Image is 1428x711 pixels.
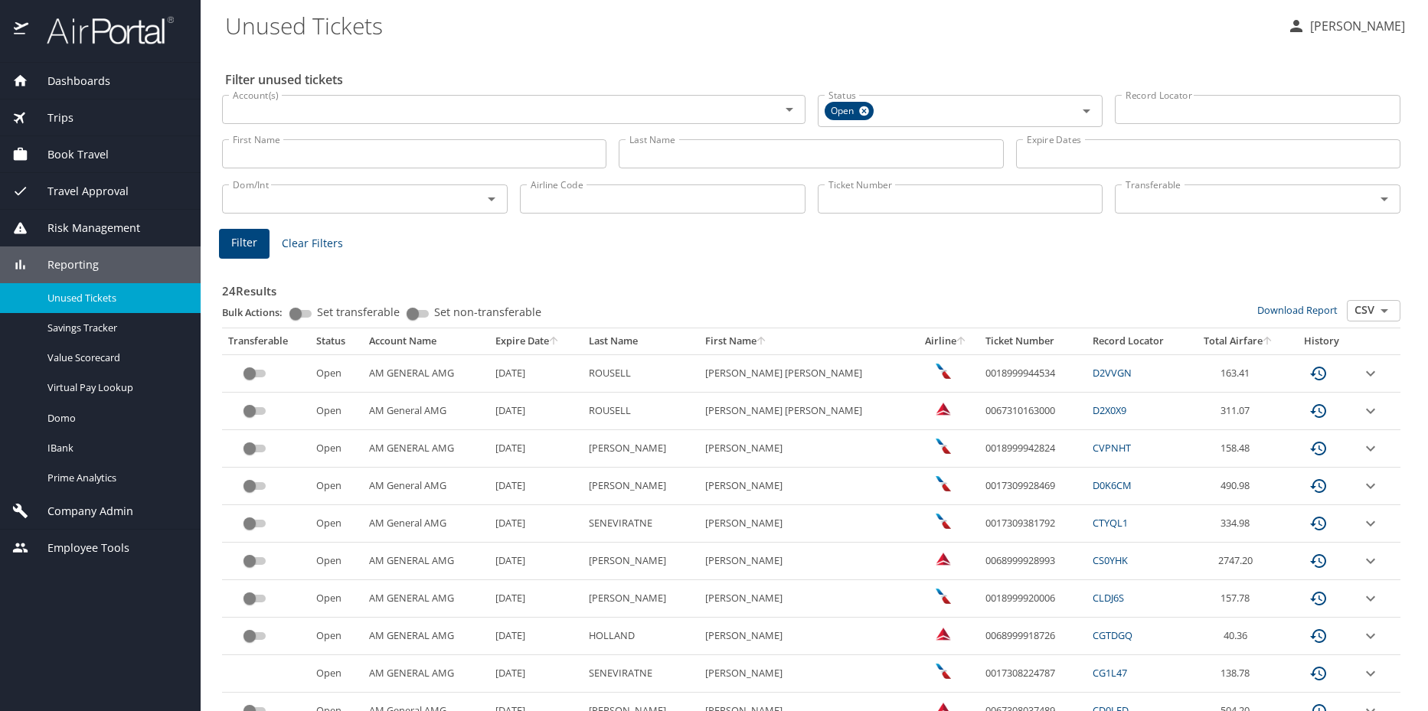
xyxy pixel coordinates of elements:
[756,337,767,347] button: sort
[47,321,182,335] span: Savings Tracker
[1188,468,1288,505] td: 490.98
[489,328,583,354] th: Expire Date
[1361,402,1380,420] button: expand row
[28,183,129,200] span: Travel Approval
[310,354,364,392] td: Open
[979,430,1087,468] td: 0018999942824
[699,468,913,505] td: [PERSON_NAME]
[276,230,349,258] button: Clear Filters
[363,430,489,468] td: AM GENERAL AMG
[14,15,30,45] img: icon-airportal.png
[699,354,913,392] td: [PERSON_NAME] [PERSON_NAME]
[47,380,182,395] span: Virtual Pay Lookup
[979,393,1087,430] td: 0067310163000
[363,328,489,354] th: Account Name
[1188,430,1288,468] td: 158.48
[282,234,343,253] span: Clear Filters
[363,543,489,580] td: AM GENERAL AMG
[1257,303,1338,317] a: Download Report
[489,468,583,505] td: [DATE]
[1076,100,1097,122] button: Open
[1093,591,1124,605] a: CLDJ6S
[936,364,951,379] img: American Airlines
[231,233,257,253] span: Filter
[1093,366,1132,380] a: D2VVGN
[1093,403,1126,417] a: D2X0X9
[583,468,699,505] td: [PERSON_NAME]
[219,229,270,259] button: Filter
[936,514,951,529] img: American Airlines
[779,99,800,120] button: Open
[489,393,583,430] td: [DATE]
[310,580,364,618] td: Open
[363,393,489,430] td: AM General AMG
[1361,364,1380,383] button: expand row
[1093,666,1127,680] a: CG1L47
[825,103,863,119] span: Open
[489,618,583,655] td: [DATE]
[1188,328,1288,354] th: Total Airfare
[317,307,400,318] span: Set transferable
[1093,553,1128,567] a: CS0YHK
[699,393,913,430] td: [PERSON_NAME] [PERSON_NAME]
[28,540,129,556] span: Employee Tools
[363,618,489,655] td: AM GENERAL AMG
[1188,580,1288,618] td: 157.78
[363,354,489,392] td: AM GENERAL AMG
[699,430,913,468] td: [PERSON_NAME]
[583,543,699,580] td: [PERSON_NAME]
[979,505,1087,543] td: 0017309381792
[979,655,1087,693] td: 0017308224787
[979,354,1087,392] td: 0018999944534
[481,188,502,210] button: Open
[936,626,951,641] img: Delta Airlines
[47,441,182,455] span: IBank
[936,476,951,491] img: American Airlines
[28,73,110,90] span: Dashboards
[310,505,364,543] td: Open
[1361,552,1380,570] button: expand row
[310,655,364,693] td: Open
[699,580,913,618] td: [PERSON_NAME]
[310,430,364,468] td: Open
[225,2,1275,49] h1: Unused Tickets
[1263,337,1273,347] button: sort
[549,337,560,347] button: sort
[583,430,699,468] td: [PERSON_NAME]
[936,551,951,566] img: Delta Airlines
[1188,618,1288,655] td: 40.36
[1093,478,1132,492] a: D0K6CM
[28,503,133,520] span: Company Admin
[489,580,583,618] td: [DATE]
[1188,655,1288,693] td: 138.78
[489,543,583,580] td: [DATE]
[583,328,699,354] th: Last Name
[47,471,182,485] span: Prime Analytics
[310,468,364,505] td: Open
[1361,589,1380,608] button: expand row
[434,307,541,318] span: Set non-transferable
[979,328,1087,354] th: Ticket Number
[1361,514,1380,533] button: expand row
[47,291,182,305] span: Unused Tickets
[30,15,174,45] img: airportal-logo.png
[1374,188,1395,210] button: Open
[310,543,364,580] td: Open
[1361,627,1380,645] button: expand row
[699,328,913,354] th: First Name
[936,589,951,604] img: American Airlines
[583,393,699,430] td: ROUSELL
[1087,328,1188,354] th: Record Locator
[825,102,874,120] div: Open
[310,618,364,655] td: Open
[979,468,1087,505] td: 0017309928469
[1093,441,1131,455] a: CVPNHT
[583,354,699,392] td: ROUSELL
[28,256,99,273] span: Reporting
[699,655,913,693] td: [PERSON_NAME]
[1305,17,1405,35] p: [PERSON_NAME]
[936,664,951,679] img: American Airlines
[1093,516,1128,530] a: CTYQL1
[699,505,913,543] td: [PERSON_NAME]
[583,618,699,655] td: HOLLAND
